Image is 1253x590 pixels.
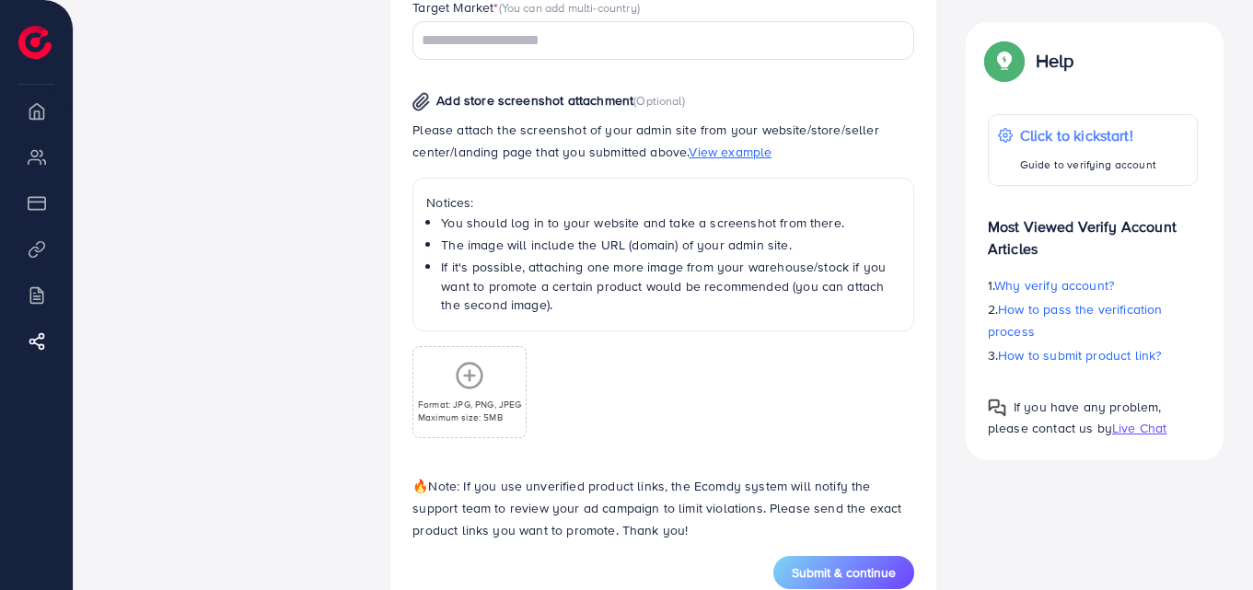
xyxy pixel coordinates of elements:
[792,563,896,582] span: Submit & continue
[988,44,1021,77] img: Popup guide
[412,92,430,111] img: img
[412,21,914,59] div: Search for option
[633,92,685,109] span: (Optional)
[441,236,900,254] li: The image will include the URL (domain) of your admin site.
[18,26,52,59] img: logo
[988,298,1198,342] p: 2.
[988,344,1198,366] p: 3.
[412,475,914,541] p: Note: If you use unverified product links, the Ecomdy system will notify the support team to revi...
[994,276,1114,295] span: Why verify account?
[436,91,633,110] span: Add store screenshot attachment
[988,201,1198,260] p: Most Viewed Verify Account Articles
[1036,50,1074,72] p: Help
[1020,124,1156,146] p: Click to kickstart!
[1020,154,1156,176] p: Guide to verifying account
[418,411,522,423] p: Maximum size: 5MB
[988,398,1162,437] span: If you have any problem, please contact us by
[426,191,900,214] p: Notices:
[1112,419,1166,437] span: Live Chat
[412,477,428,495] span: 🔥
[988,300,1163,341] span: How to pass the verification process
[988,274,1198,296] p: 1.
[689,143,772,161] span: View example
[415,27,890,55] input: Search for option
[441,214,900,232] li: You should log in to your website and take a screenshot from there.
[988,399,1006,417] img: Popup guide
[412,119,914,163] p: Please attach the screenshot of your admin site from your website/store/seller center/landing pag...
[773,556,914,589] button: Submit & continue
[418,398,522,411] p: Format: JPG, PNG, JPEG
[441,258,900,314] li: If it's possible, attaching one more image from your warehouse/stock if you want to promote a cer...
[1175,507,1239,576] iframe: Chat
[998,346,1161,364] span: How to submit product link?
